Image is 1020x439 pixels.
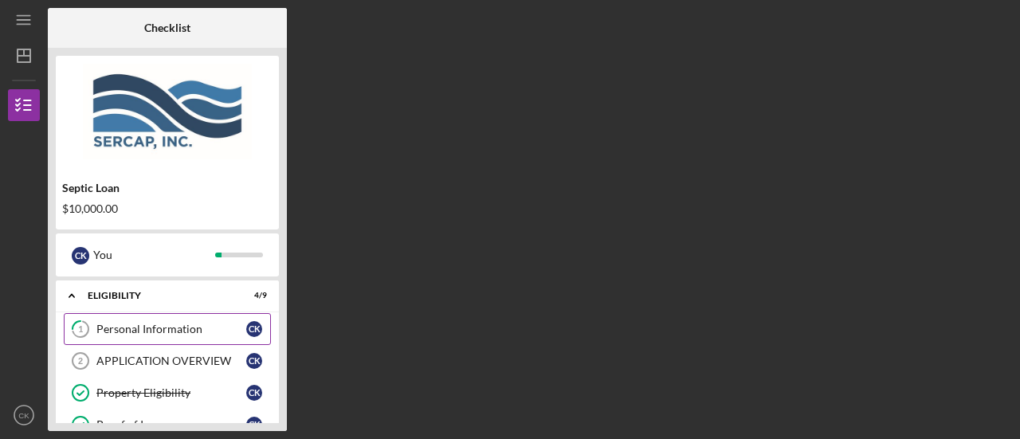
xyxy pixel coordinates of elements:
[62,202,273,215] div: $10,000.00
[144,22,190,34] b: Checklist
[246,353,262,369] div: C K
[56,64,279,159] img: Product logo
[78,324,83,335] tspan: 1
[96,386,246,399] div: Property Eligibility
[96,323,246,335] div: Personal Information
[62,182,273,194] div: Septic Loan
[96,418,246,431] div: Proof of Income
[64,377,271,409] a: Property EligibilityCK
[238,291,267,300] div: 4 / 9
[93,241,215,268] div: You
[78,356,83,366] tspan: 2
[64,345,271,377] a: 2APPLICATION OVERVIEWCK
[96,355,246,367] div: APPLICATION OVERVIEW
[64,313,271,345] a: 1Personal InformationCK
[246,385,262,401] div: C K
[246,417,262,433] div: C K
[72,247,89,265] div: C K
[18,411,29,420] text: CK
[246,321,262,337] div: C K
[88,291,227,300] div: Eligibility
[8,399,40,431] button: CK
